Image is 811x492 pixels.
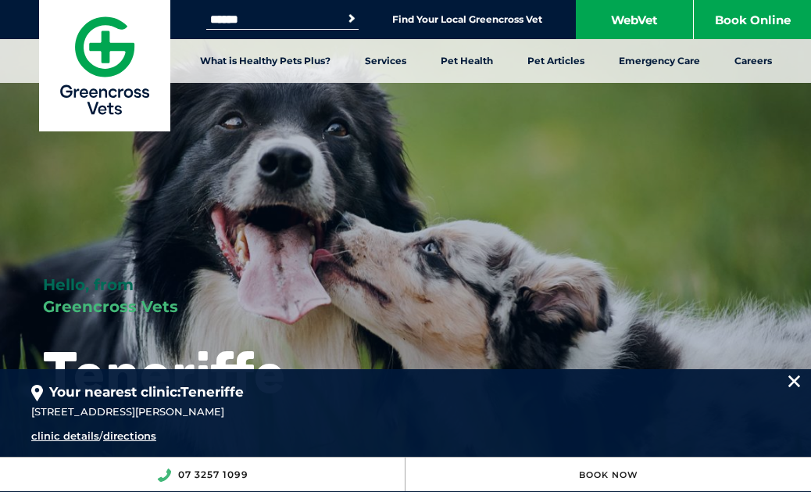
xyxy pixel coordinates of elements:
a: Find Your Local Greencross Vet [392,13,542,26]
span: Teneriffe [180,384,244,400]
a: Emergency Care [602,39,717,83]
a: 07 3257 1099 [178,469,248,480]
a: directions [103,429,156,442]
a: What is Healthy Pets Plus? [183,39,348,83]
button: Search [344,11,359,27]
div: Your nearest clinic: [31,369,780,403]
a: Services [348,39,423,83]
a: Careers [717,39,789,83]
img: location_close.svg [788,375,800,387]
div: [STREET_ADDRESS][PERSON_NAME] [31,404,780,421]
span: Greencross Vets [43,297,178,316]
a: Book Now [579,469,638,480]
img: location_phone.svg [157,469,171,482]
div: / [31,428,481,445]
a: Pet Health [423,39,510,83]
a: clinic details [31,429,99,442]
h1: Teneriffe [43,341,286,403]
span: Hello, from [43,275,134,294]
img: location_pin.svg [31,385,43,402]
a: Pet Articles [510,39,602,83]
